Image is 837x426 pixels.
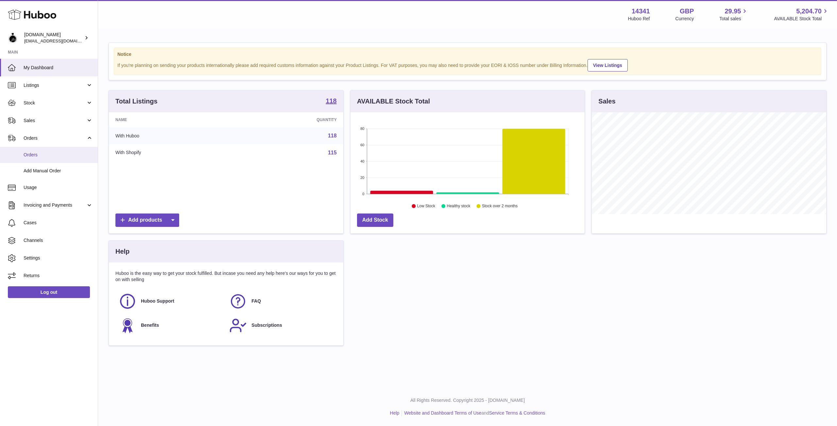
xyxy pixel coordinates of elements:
span: Benefits [141,322,159,328]
strong: 118 [326,98,336,104]
span: [EMAIL_ADDRESS][DOMAIN_NAME] [24,38,96,43]
div: If you're planning on sending your products internationally please add required customs informati... [117,58,818,71]
div: Currency [675,16,694,22]
text: Healthy stock [447,204,470,209]
span: Cases [24,220,93,226]
a: Add Stock [357,213,393,227]
span: Usage [24,184,93,191]
a: View Listings [588,59,628,71]
strong: GBP [680,7,694,16]
span: Orders [24,135,86,141]
span: Listings [24,82,86,88]
a: 115 [328,150,337,155]
p: Huboo is the easy way to get your stock fulfilled. But incase you need any help here's our ways f... [115,270,337,283]
text: 40 [360,159,364,163]
span: Orders [24,152,93,158]
span: 29.95 [725,7,741,16]
span: Invoicing and Payments [24,202,86,208]
th: Name [109,112,235,127]
span: Add Manual Order [24,168,93,174]
div: [DOMAIN_NAME] [24,32,83,44]
span: Huboo Support [141,298,174,304]
h3: Total Listings [115,97,158,106]
text: 20 [360,176,364,180]
span: Stock [24,100,86,106]
a: FAQ [229,292,333,310]
span: AVAILABLE Stock Total [774,16,829,22]
p: All Rights Reserved. Copyright 2025 - [DOMAIN_NAME] [103,397,832,403]
h3: AVAILABLE Stock Total [357,97,430,106]
div: Huboo Ref [628,16,650,22]
a: 118 [328,133,337,138]
text: Low Stock [417,204,436,209]
h3: Help [115,247,129,256]
a: Benefits [119,317,223,334]
span: My Dashboard [24,65,93,71]
text: 0 [362,192,364,196]
span: Sales [24,118,86,124]
a: 5,204.70 AVAILABLE Stock Total [774,7,829,22]
td: With Huboo [109,127,235,144]
span: Total sales [719,16,748,22]
a: Log out [8,286,90,298]
span: 5,204.70 [796,7,822,16]
span: Subscriptions [251,322,282,328]
span: Settings [24,255,93,261]
a: Service Terms & Conditions [489,410,545,416]
a: 118 [326,98,336,105]
th: Quantity [235,112,343,127]
strong: 14341 [632,7,650,16]
strong: Notice [117,51,818,57]
h3: Sales [598,97,615,106]
text: Stock over 2 months [482,204,518,209]
span: Channels [24,237,93,244]
text: 80 [360,127,364,131]
a: Subscriptions [229,317,333,334]
a: Website and Dashboard Terms of Use [404,410,481,416]
td: With Shopify [109,144,235,161]
a: Help [390,410,400,416]
text: 60 [360,143,364,147]
a: 29.95 Total sales [719,7,748,22]
span: Returns [24,273,93,279]
a: Huboo Support [119,292,223,310]
a: Add products [115,213,179,227]
span: FAQ [251,298,261,304]
li: and [402,410,545,416]
img: theperfumesampler@gmail.com [8,33,18,43]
